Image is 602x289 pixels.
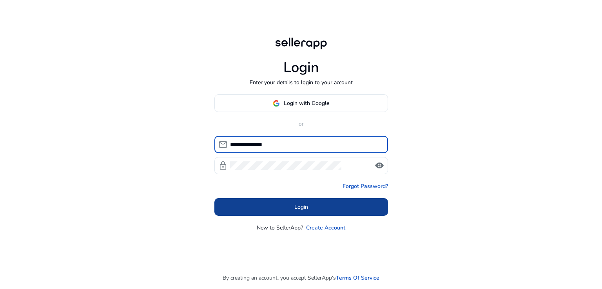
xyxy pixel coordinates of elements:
[375,161,384,170] span: visibility
[273,100,280,107] img: google-logo.svg
[283,59,319,76] h1: Login
[343,182,388,190] a: Forgot Password?
[214,120,388,128] p: or
[214,94,388,112] button: Login with Google
[306,224,345,232] a: Create Account
[218,140,228,149] span: mail
[257,224,303,232] p: New to SellerApp?
[294,203,308,211] span: Login
[218,161,228,170] span: lock
[214,198,388,216] button: Login
[284,99,329,107] span: Login with Google
[250,78,353,87] p: Enter your details to login to your account
[336,274,379,282] a: Terms Of Service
